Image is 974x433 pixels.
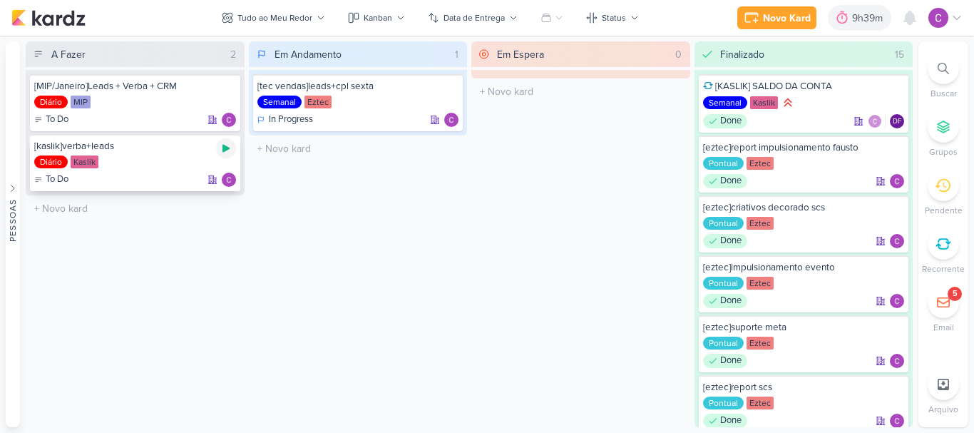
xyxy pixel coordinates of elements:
div: [KASLIK] SALDO DA CONTA [703,80,905,93]
p: Done [720,114,742,128]
div: Done [703,354,747,368]
div: [tec vendas]leads+cpl sexta [257,80,459,93]
img: Carlos Lima [890,354,904,368]
div: Eztec [304,96,332,108]
div: MIP [71,96,91,108]
div: Pessoas [6,198,19,241]
div: To Do [34,113,68,127]
input: + Novo kard [29,198,242,219]
div: Responsável: Carlos Lima [890,294,904,308]
img: Carlos Lima [890,294,904,308]
p: Arquivo [928,403,958,416]
div: 1 [449,47,464,62]
p: Done [720,174,742,188]
p: Pendente [925,204,963,217]
div: Responsável: Carlos Lima [222,173,236,187]
p: DF [893,118,901,126]
div: 0 [670,47,687,62]
div: Ligar relógio [216,138,236,158]
p: Done [720,414,742,428]
div: Eztec [747,397,774,409]
div: 15 [889,47,910,62]
p: Grupos [929,146,958,158]
img: kardz.app [11,9,86,26]
p: Recorrente [922,263,965,275]
div: Novo Kard [763,11,811,26]
img: Carlos Lima [890,234,904,248]
div: Responsável: Carlos Lima [444,113,458,127]
div: A Fazer [51,47,86,62]
img: Carlos Lima [868,114,882,128]
button: Novo Kard [737,6,816,29]
div: Em Espera [497,47,544,62]
p: In Progress [269,113,313,127]
input: + Novo kard [474,81,687,102]
div: In Progress [257,113,313,127]
div: Pontual [703,337,744,350]
div: [eztec]report scs [703,381,905,394]
div: [kaslik]verba+leads [34,140,236,153]
p: Email [933,321,954,334]
p: Buscar [931,87,957,100]
p: Done [720,234,742,248]
p: To Do [46,173,68,187]
div: [eztec]impulsionamento evento [703,261,905,274]
img: Carlos Lima [890,174,904,188]
div: Eztec [747,157,774,170]
div: Responsável: Carlos Lima [890,414,904,428]
div: Eztec [747,217,774,230]
img: Carlos Lima [222,113,236,127]
div: Responsável: Diego Freitas [890,114,904,128]
div: Finalizado [720,47,764,62]
div: Semanal [257,96,302,108]
div: [eztec]report impulsionamento fausto [703,141,905,154]
p: To Do [46,113,68,127]
div: Diário [34,96,68,108]
div: Eztec [747,277,774,290]
div: Responsável: Carlos Lima [222,113,236,127]
div: Done [703,294,747,308]
input: + Novo kard [252,138,465,159]
p: Done [720,354,742,368]
div: [eztec]suporte meta [703,321,905,334]
img: Carlos Lima [222,173,236,187]
div: Pontual [703,277,744,290]
div: Responsável: Carlos Lima [890,234,904,248]
button: Pessoas [6,41,20,427]
div: Kaslik [71,156,98,168]
div: 5 [953,288,958,300]
div: Diário [34,156,68,168]
div: 9h39m [852,11,887,26]
div: Done [703,114,747,128]
div: Responsável: Carlos Lima [890,174,904,188]
li: Ctrl + F [918,53,968,100]
div: Em Andamento [275,47,342,62]
img: Carlos Lima [444,113,458,127]
div: Responsável: Carlos Lima [890,354,904,368]
div: Eztec [747,337,774,350]
div: Kaslik [750,96,778,109]
div: Colaboradores: Carlos Lima [868,114,886,128]
div: Prioridade Alta [781,96,795,110]
div: [eztec]criativos decorado scs [703,201,905,214]
div: 2 [225,47,242,62]
img: Carlos Lima [928,8,948,28]
p: Done [720,294,742,308]
div: [MIP/Janeiro]Leads + Verba + CRM [34,80,236,93]
div: Pontual [703,217,744,230]
div: Done [703,414,747,428]
div: Diego Freitas [890,114,904,128]
div: To Do [34,173,68,187]
div: Done [703,174,747,188]
div: Semanal [703,96,747,109]
img: Carlos Lima [890,414,904,428]
div: Pontual [703,397,744,409]
div: Pontual [703,157,744,170]
div: Done [703,234,747,248]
